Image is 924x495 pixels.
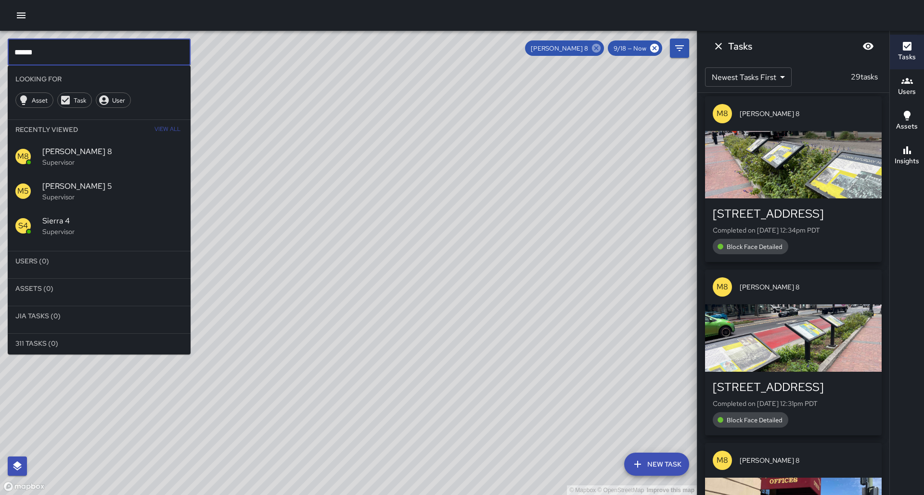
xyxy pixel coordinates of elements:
[15,92,53,108] div: Asset
[42,192,183,202] p: Supervisor
[42,181,183,192] span: [PERSON_NAME] 5
[890,69,924,104] button: Users
[859,37,878,56] button: Blur
[740,282,874,292] span: [PERSON_NAME] 8
[713,206,874,221] div: [STREET_ADDRESS]
[42,227,183,236] p: Supervisor
[42,146,183,157] span: [PERSON_NAME] 8
[717,108,728,119] p: M8
[898,52,916,63] h6: Tasks
[670,39,689,58] button: Filters
[17,185,29,197] p: M5
[728,39,752,54] h6: Tasks
[890,35,924,69] button: Tasks
[713,225,874,235] p: Completed on [DATE] 12:34pm PDT
[8,69,191,89] li: Looking For
[717,455,728,466] p: M8
[608,40,662,56] div: 9/18 — Now
[717,281,728,293] p: M8
[624,453,689,476] button: New Task
[57,92,92,108] div: Task
[26,96,53,104] span: Asset
[705,96,882,262] button: M8[PERSON_NAME] 8[STREET_ADDRESS]Completed on [DATE] 12:34pm PDTBlock Face Detailed
[713,379,874,395] div: [STREET_ADDRESS]
[18,220,28,232] p: S4
[8,174,191,208] div: M5[PERSON_NAME] 5Supervisor
[525,40,604,56] div: [PERSON_NAME] 8
[17,151,29,162] p: M8
[713,399,874,408] p: Completed on [DATE] 12:31pm PDT
[96,92,131,108] div: User
[154,122,180,137] span: View All
[705,270,882,435] button: M8[PERSON_NAME] 8[STREET_ADDRESS]Completed on [DATE] 12:31pm PDTBlock Face Detailed
[608,44,652,52] span: 9/18 — Now
[152,120,183,139] button: View All
[721,243,788,251] span: Block Face Detailed
[8,208,191,243] div: S4Sierra 4Supervisor
[898,87,916,97] h6: Users
[42,157,183,167] p: Supervisor
[8,251,191,271] li: Users (0)
[890,139,924,173] button: Insights
[721,416,788,424] span: Block Face Detailed
[8,279,191,298] li: Assets (0)
[68,96,91,104] span: Task
[740,109,874,118] span: [PERSON_NAME] 8
[8,120,191,139] li: Recently Viewed
[705,67,792,87] div: Newest Tasks First
[42,215,183,227] span: Sierra 4
[8,334,191,353] li: 311 Tasks (0)
[896,121,918,132] h6: Assets
[8,139,191,174] div: M8[PERSON_NAME] 8Supervisor
[525,44,594,52] span: [PERSON_NAME] 8
[847,71,882,83] p: 29 tasks
[895,156,919,167] h6: Insights
[107,96,130,104] span: User
[890,104,924,139] button: Assets
[709,37,728,56] button: Dismiss
[740,456,874,465] span: [PERSON_NAME] 8
[8,306,191,326] li: Jia Tasks (0)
